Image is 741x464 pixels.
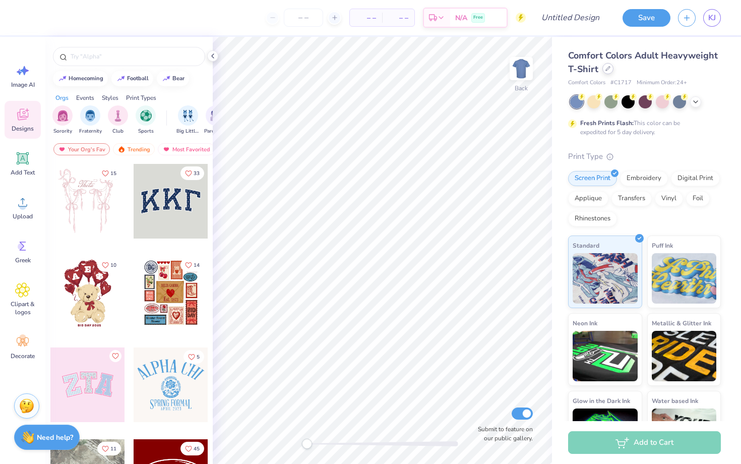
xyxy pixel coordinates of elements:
[110,171,116,176] span: 15
[473,14,483,21] span: Free
[117,76,125,82] img: trend_line.gif
[573,240,599,251] span: Standard
[573,318,597,328] span: Neon Ink
[573,331,638,381] img: Neon Ink
[97,442,121,455] button: Like
[112,110,124,122] img: Club Image
[58,146,66,153] img: most_fav.gif
[79,105,102,135] button: filter button
[580,119,634,127] strong: Fresh Prints Flash:
[194,171,200,176] span: 33
[568,171,617,186] div: Screen Print
[53,71,108,86] button: homecoming
[652,409,717,459] img: Water based Ink
[53,128,72,135] span: Sorority
[176,128,200,135] span: Big Little Reveal
[176,105,200,135] div: filter for Big Little Reveal
[110,263,116,268] span: 10
[162,76,170,82] img: trend_line.gif
[11,352,35,360] span: Decorate
[37,433,73,442] strong: Need help?
[11,168,35,177] span: Add Text
[102,93,118,102] div: Styles
[13,212,33,220] span: Upload
[6,300,39,316] span: Clipart & logos
[302,439,312,449] div: Accessibility label
[568,49,718,75] span: Comfort Colors Adult Heavyweight T-Shirt
[573,409,638,459] img: Glow in the Dark Ink
[157,71,189,86] button: bear
[568,151,721,162] div: Print Type
[79,105,102,135] div: filter for Fraternity
[183,350,204,364] button: Like
[652,318,711,328] span: Metallic & Glitter Ink
[204,105,227,135] button: filter button
[126,93,156,102] div: Print Types
[194,263,200,268] span: 14
[111,71,153,86] button: football
[708,12,716,24] span: KJ
[511,59,531,79] img: Back
[573,253,638,304] img: Standard
[52,105,73,135] button: filter button
[652,395,698,406] span: Water based Ink
[197,355,200,360] span: 5
[52,105,73,135] div: filter for Sorority
[652,253,717,304] img: Puff Ink
[97,166,121,180] button: Like
[610,79,632,87] span: # C1717
[138,128,154,135] span: Sports
[194,446,200,451] span: 45
[455,13,467,23] span: N/A
[573,395,630,406] span: Glow in the Dark Ink
[533,8,607,28] input: Untitled Design
[140,110,152,122] img: Sports Image
[180,166,204,180] button: Like
[356,13,376,23] span: – –
[158,143,215,155] div: Most Favorited
[686,191,710,206] div: Foil
[112,128,124,135] span: Club
[55,93,69,102] div: Orgs
[57,110,69,122] img: Sorority Image
[127,76,149,81] div: football
[97,258,121,272] button: Like
[568,79,605,87] span: Comfort Colors
[172,76,184,81] div: bear
[515,84,528,93] div: Back
[623,9,670,27] button: Save
[182,110,194,122] img: Big Little Reveal Image
[11,81,35,89] span: Image AI
[108,105,128,135] button: filter button
[12,125,34,133] span: Designs
[204,128,227,135] span: Parent's Weekend
[162,146,170,153] img: most_fav.gif
[652,240,673,251] span: Puff Ink
[388,13,408,23] span: – –
[110,446,116,451] span: 11
[671,171,720,186] div: Digital Print
[210,110,222,122] img: Parent's Weekend Image
[568,211,617,226] div: Rhinestones
[109,350,121,362] button: Like
[136,105,156,135] button: filter button
[113,143,155,155] div: Trending
[620,171,668,186] div: Embroidery
[136,105,156,135] div: filter for Sports
[703,9,721,27] a: KJ
[568,191,608,206] div: Applique
[180,442,204,455] button: Like
[472,425,533,443] label: Submit to feature on our public gallery.
[15,256,31,264] span: Greek
[180,258,204,272] button: Like
[58,76,67,82] img: trend_line.gif
[580,119,704,137] div: This color can be expedited for 5 day delivery.
[655,191,683,206] div: Vinyl
[69,76,103,81] div: homecoming
[70,51,199,62] input: Try "Alpha"
[284,9,323,27] input: – –
[79,128,102,135] span: Fraternity
[53,143,110,155] div: Your Org's Fav
[117,146,126,153] img: trending.gif
[85,110,96,122] img: Fraternity Image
